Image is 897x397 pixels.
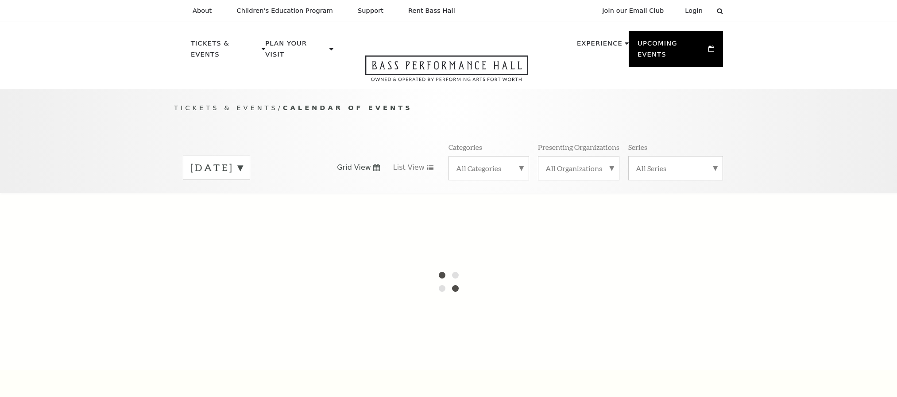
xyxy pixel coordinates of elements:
p: Experience [577,38,622,54]
p: Series [628,142,647,152]
span: Grid View [337,163,371,172]
p: Tickets & Events [191,38,259,65]
p: / [174,103,723,114]
span: Calendar of Events [283,104,413,111]
label: [DATE] [190,161,243,175]
p: About [193,7,212,15]
label: All Series [636,164,715,173]
span: Tickets & Events [174,104,278,111]
p: Rent Bass Hall [408,7,455,15]
p: Children's Education Program [236,7,333,15]
p: Categories [448,142,482,152]
label: All Organizations [545,164,612,173]
p: Presenting Organizations [538,142,619,152]
label: All Categories [456,164,522,173]
p: Plan Your Visit [265,38,327,65]
p: Upcoming Events [638,38,706,65]
p: Support [358,7,383,15]
span: List View [393,163,425,172]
